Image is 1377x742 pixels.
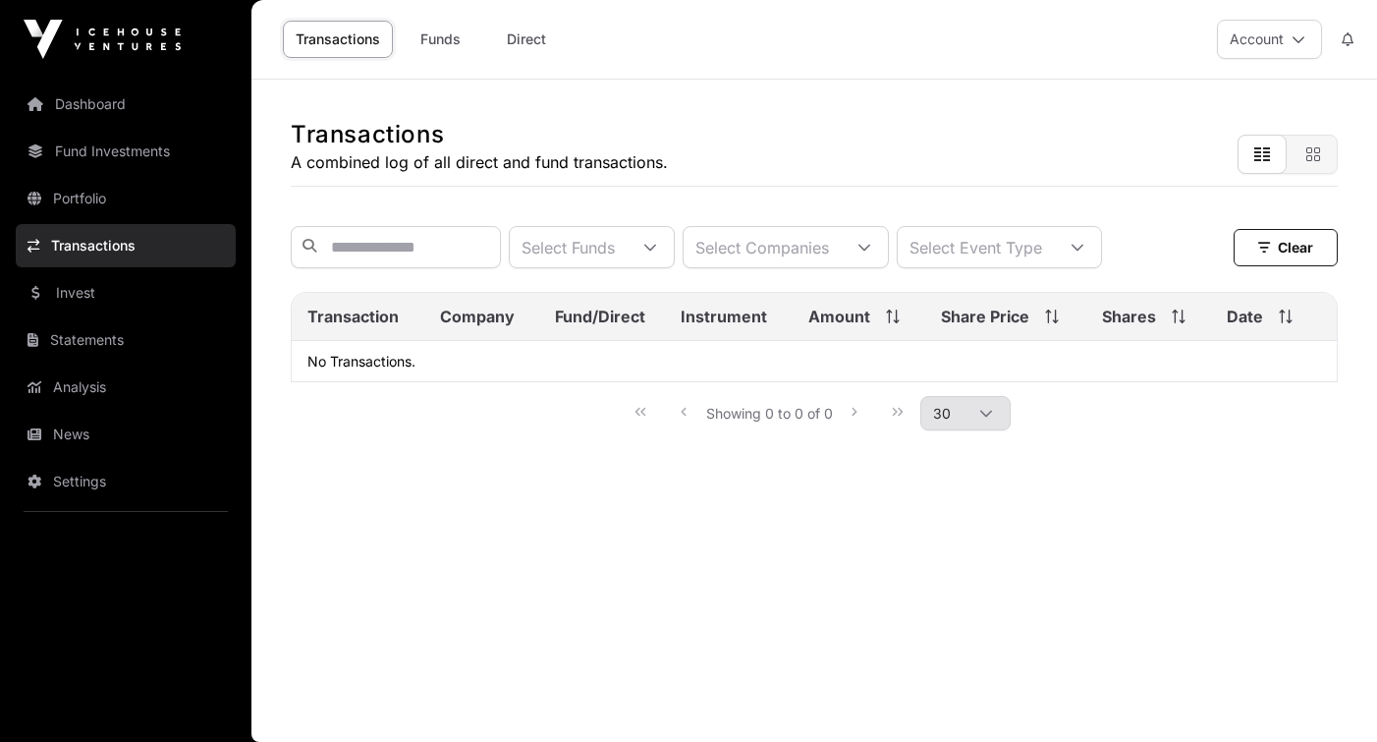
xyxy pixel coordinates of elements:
div: Select Companies [684,227,841,267]
a: Settings [16,460,236,503]
a: Statements [16,318,236,362]
span: Fund/Direct [555,305,645,328]
p: A combined log of all direct and fund transactions. [291,150,668,174]
span: Company [440,305,515,328]
a: Transactions [283,21,393,58]
div: Select Event Type [898,227,1054,267]
a: Invest [16,271,236,314]
a: Direct [487,21,566,58]
span: Instrument [681,305,767,328]
span: Transaction [307,305,399,328]
img: Icehouse Ventures Logo [24,20,181,59]
span: Share Price [941,305,1029,328]
a: Fund Investments [16,130,236,173]
a: Portfolio [16,177,236,220]
a: Transactions [16,224,236,267]
div: Select Funds [510,227,627,267]
span: Amount [808,305,870,328]
button: Account [1217,20,1322,59]
span: Date [1227,305,1263,328]
td: No Transactions. [292,341,1337,382]
span: Showing 0 to 0 of 0 [706,405,833,422]
span: Shares [1102,305,1156,328]
a: Dashboard [16,83,236,126]
a: News [16,413,236,456]
button: Clear [1234,229,1338,266]
h1: Transactions [291,119,668,150]
a: Funds [401,21,479,58]
a: Analysis [16,366,236,409]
